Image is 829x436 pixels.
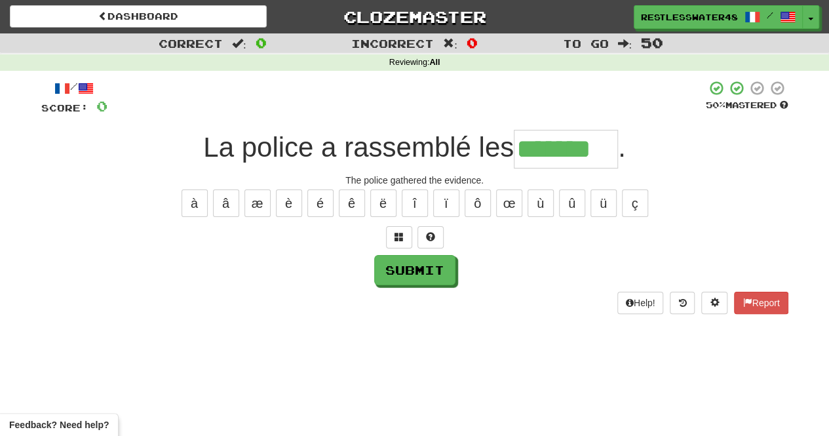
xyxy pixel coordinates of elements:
button: œ [496,189,522,217]
div: / [41,80,107,96]
span: 0 [256,35,267,50]
div: Mastered [706,100,788,111]
button: ë [370,189,396,217]
a: RestlessWater4830 / [634,5,803,29]
span: / [767,10,773,20]
button: é [307,189,334,217]
button: Switch sentence to multiple choice alt+p [386,226,412,248]
span: 0 [467,35,478,50]
button: ê [339,189,365,217]
span: RestlessWater4830 [641,11,738,23]
span: Open feedback widget [9,418,109,431]
button: ü [590,189,617,217]
div: The police gathered the evidence. [41,174,788,187]
span: La police a rassemblé les [203,132,514,163]
button: ô [465,189,491,217]
a: Clozemaster [286,5,543,28]
span: To go [562,37,608,50]
button: Single letter hint - you only get 1 per sentence and score half the points! alt+h [417,226,444,248]
button: à [182,189,208,217]
span: 0 [96,98,107,114]
span: Correct [159,37,223,50]
button: î [402,189,428,217]
span: : [232,38,246,49]
span: : [617,38,632,49]
button: â [213,189,239,217]
button: ù [528,189,554,217]
button: è [276,189,302,217]
a: Dashboard [10,5,267,28]
button: ï [433,189,459,217]
button: Report [734,292,788,314]
span: 50 % [706,100,725,110]
strong: All [429,58,440,67]
span: : [443,38,457,49]
button: Submit [374,255,455,285]
button: ç [622,189,648,217]
button: û [559,189,585,217]
span: . [618,132,626,163]
span: Score: [41,102,88,113]
button: Help! [617,292,664,314]
button: æ [244,189,271,217]
span: 50 [641,35,663,50]
span: Incorrect [351,37,434,50]
button: Round history (alt+y) [670,292,695,314]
